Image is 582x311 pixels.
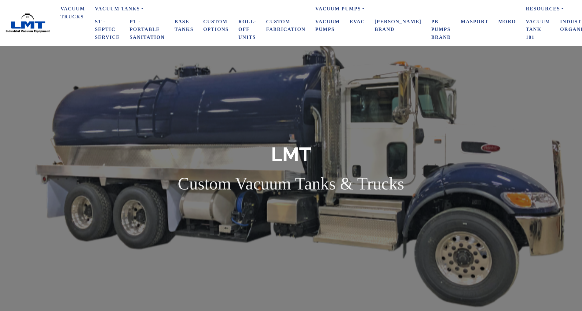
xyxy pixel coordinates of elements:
[233,15,261,44] a: Roll-Off Units
[178,141,404,168] h1: LMT
[493,15,521,28] a: Moro
[90,15,125,44] a: ST - Septic Service
[345,15,370,28] a: eVAC
[521,15,555,44] a: Vacuum Tank 101
[370,15,426,36] a: [PERSON_NAME] Brand
[310,2,521,15] a: Vacuum Pumps
[456,15,493,28] a: Masport
[170,15,198,36] a: Base Tanks
[90,2,310,15] a: Vacuum Tanks
[310,15,345,36] a: Vacuum Pumps
[426,15,456,44] a: PB Pumps Brand
[125,15,170,44] a: PT - Portable Sanitation
[198,15,233,36] a: Custom Options
[56,2,90,23] a: Vacuum Trucks
[178,172,404,196] p: Custom Vacuum Tanks & Trucks
[261,15,310,36] a: Custom Fabrication
[5,13,51,33] img: LMT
